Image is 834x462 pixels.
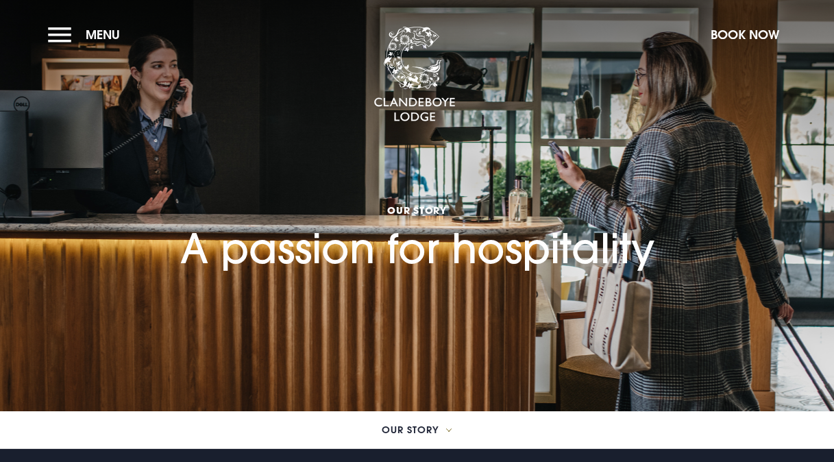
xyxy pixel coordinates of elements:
[48,20,127,49] button: Menu
[704,20,786,49] button: Book Now
[86,27,120,42] span: Menu
[180,145,654,272] h1: A passion for hospitality
[180,204,654,217] span: Our Story
[373,27,456,123] img: Clandeboye Lodge
[382,425,439,435] span: Our Story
